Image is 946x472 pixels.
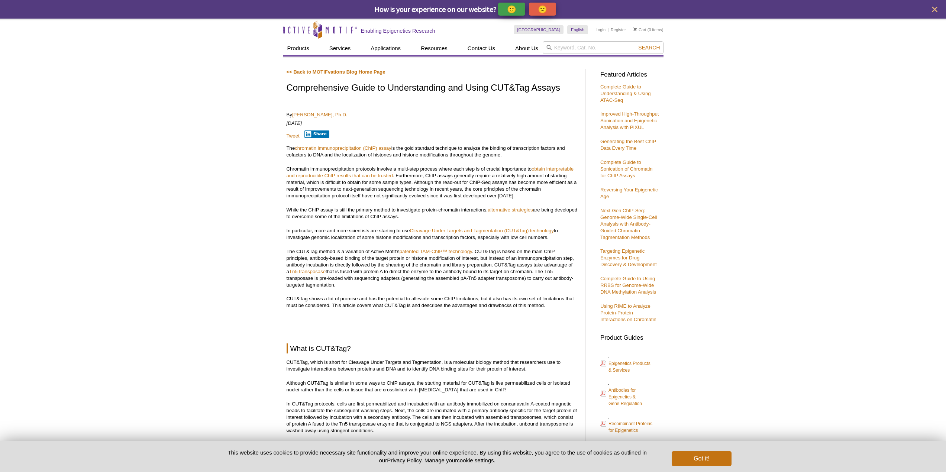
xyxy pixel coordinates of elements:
li: (0 items) [633,25,664,34]
p: CUT&Tag shows a lot of promise and has the potential to alleviate some ChIP limitations, but it a... [287,295,578,309]
a: Resources [416,41,452,55]
li: | [608,25,609,34]
p: This website uses cookies to provide necessary site functionality and improve your online experie... [215,449,660,464]
img: Your Cart [633,28,637,31]
h3: Featured Articles [600,72,660,78]
a: patented TAM-ChIP™ technology [400,249,472,254]
button: cookie settings [457,457,494,463]
button: close [930,5,939,14]
a: Generating the Best ChIP Data Every Time [600,139,656,151]
a: Contact Us [463,41,500,55]
a: Antibodies forEpigenetics &Gene Regulation [600,379,642,408]
em: [DATE] [287,120,302,126]
p: Chromatin immunoprecipitation protocols involve a multi-step process where each step is of crucia... [287,166,578,199]
a: Products [283,41,314,55]
a: [PERSON_NAME], Ph.D. [292,112,348,117]
a: Register [611,27,626,32]
p: CUT&Tag, which is short for Cleavage Under Targets and Tagmentation, is a molecular biology metho... [287,359,578,372]
a: Tweet [287,133,300,139]
a: Targeting Epigenetic Enzymes for Drug Discovery & Development [600,248,657,267]
a: Epigenetics Products& Services [600,353,650,374]
span: Antibodies for Epigenetics & Gene Regulation [608,388,642,406]
a: Privacy Policy [387,457,421,463]
p: The is the gold standard technique to analyze the binding of transcription factors and cofactors ... [287,145,578,158]
a: Complete Guide to Understanding & Using ATAC-Seq [600,84,651,103]
button: Search [636,44,662,51]
a: English [567,25,588,34]
a: << Back to MOTIFvations Blog Home Page [287,69,385,75]
h3: Product Guides [600,330,660,341]
p: While the ChIP assay is still the primary method to investigate protein-chromatin interactions, a... [287,207,578,220]
a: Cart [633,27,646,32]
input: Keyword, Cat. No. [543,41,664,54]
button: Share [304,130,329,138]
a: Improved High-Throughput Sonication and Epigenetic Analysis with PIXUL [600,111,659,130]
a: Applications [366,41,405,55]
p: 🙂 [507,4,516,14]
img: Epi_brochure_140604_cover_web_70x200 [608,358,609,358]
a: alternative strategies [488,207,533,213]
p: In particular, more and more scientists are starting to use to investigate genomic localization o... [287,227,578,241]
span: Epigenetics Products & Services [608,361,650,373]
a: [GEOGRAPHIC_DATA] [514,25,564,34]
p: The CUT&Tag method is a variation of Active Motif’s . CUT&Tag is based on the main ChIP principle... [287,248,578,288]
h2: What is CUT&Tag? [287,343,578,353]
p: In CUT&Tag protocols, cells are first permeabilized and incubated with an antibody immobilized on... [287,401,578,434]
a: Reversing Your Epigenetic Age [600,187,658,199]
h1: Comprehensive Guide to Understanding and Using CUT&Tag Assays [287,83,578,94]
span: How is your experience on our website? [374,4,497,14]
span: Recombinant Proteins for Epigenetics [608,421,652,433]
a: Services [325,41,355,55]
img: Abs_epi_2015_cover_web_70x200 [608,384,609,385]
a: chromatin immunoprecipitation (ChIP) assay [295,145,391,151]
a: Complete Guide to Using RRBS for Genome-Wide DNA Methylation Analysis [600,276,656,295]
a: Tn5 transposase [289,269,326,274]
a: Login [595,27,606,32]
p: Although CUT&Tag is similar in some ways to ChIP assays, the starting material for CUT&Tag is liv... [287,380,578,393]
span: Search [638,45,660,51]
h2: Enabling Epigenetics Research [361,28,435,34]
a: Cleavage Under Targets and Tagmentation (CUT&Tag) technology [410,228,554,233]
p: 🙁 [538,4,547,14]
a: Recombinant Proteinsfor Epigenetics [600,413,652,434]
button: Got it! [672,451,731,466]
a: Complete Guide to Sonication of Chromatin for ChIP Assays [600,159,653,178]
a: Next-Gen ChIP-Seq: Genome-Wide Single-Cell Analysis with Antibody-Guided Chromatin Tagmentation M... [600,208,657,240]
a: Using RIME to Analyze Protein-Protein Interactions on Chromatin [600,303,656,322]
a: About Us [511,41,543,55]
a: Custom Services [600,440,642,455]
p: By [287,111,578,118]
